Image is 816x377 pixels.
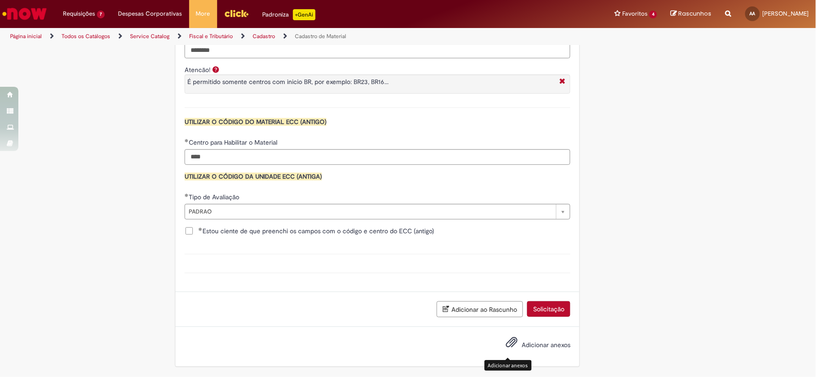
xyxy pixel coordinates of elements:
[63,9,95,18] span: Requisições
[185,149,570,165] input: Centro para Habilitar o Material
[750,11,755,17] span: AA
[196,9,210,18] span: More
[189,193,241,201] span: Tipo de Avaliação
[97,11,105,18] span: 7
[118,9,182,18] span: Despesas Corporativas
[198,226,434,236] span: Estou ciente de que preenchi os campos com o código e centro do ECC (antigo)
[185,66,210,74] label: Atencão!
[263,9,315,20] div: Padroniza
[522,341,570,349] span: Adicionar anexos
[671,10,712,18] a: Rascunhos
[7,28,537,45] ul: Trilhas de página
[10,33,42,40] a: Página inicial
[437,301,523,317] button: Adicionar ao Rascunho
[293,9,315,20] p: +GenAi
[1,5,48,23] img: ServiceNow
[210,66,221,73] span: Ajuda para Atencão!
[679,9,712,18] span: Rascunhos
[763,10,809,17] span: [PERSON_NAME]
[185,139,189,142] span: Obrigatório Preenchido
[527,301,570,317] button: Solicitação
[622,9,647,18] span: Favoritos
[484,360,532,371] div: Adicionar anexos
[189,33,233,40] a: Fiscal e Tributário
[224,6,249,20] img: click_logo_yellow_360x200.png
[503,334,520,355] button: Adicionar anexos
[185,193,189,197] span: Obrigatório Preenchido
[185,118,326,126] span: UTILIZAR O CÓDIGO DO MATERIAL ECC (ANTIGO)
[253,33,275,40] a: Cadastro
[189,138,279,146] span: Centro para Habilitar o Material
[185,173,322,180] span: UTILIZAR O CÓDIGO DA UNIDADE ECC (ANTIGA)
[62,33,110,40] a: Todos os Catálogos
[130,33,169,40] a: Service Catalog
[198,227,203,231] span: Obrigatório Preenchido
[189,204,552,219] span: PADRAO
[557,77,568,87] i: Fechar More information Por question_atencao
[187,77,555,86] p: É permitido somente centros com inicio BR, por exemplo: BR23, BR16...
[185,43,570,58] input: Codigo SAP do Material
[649,11,657,18] span: 4
[295,33,346,40] a: Cadastro de Material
